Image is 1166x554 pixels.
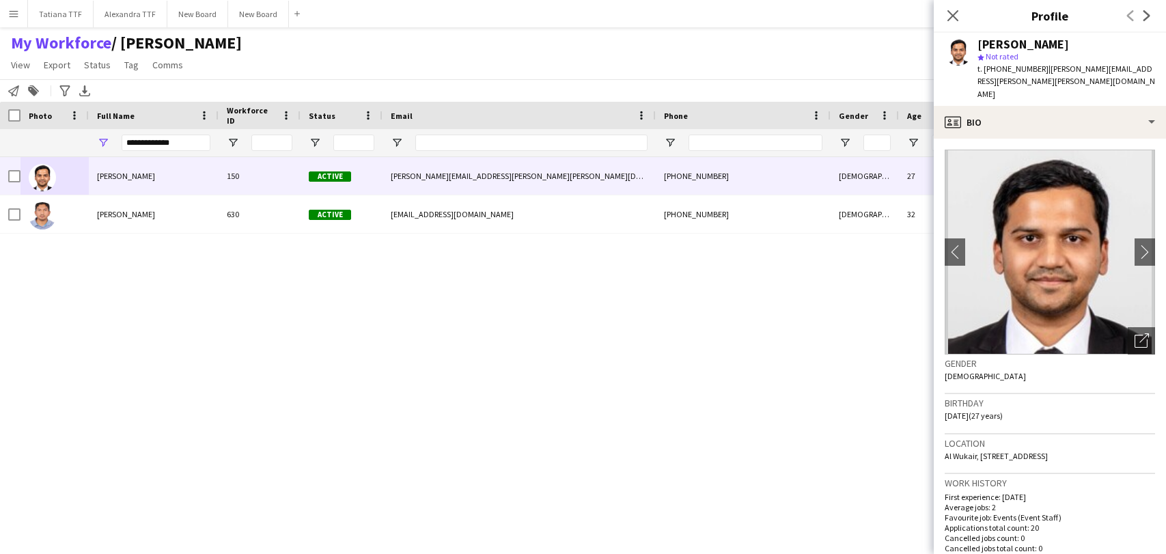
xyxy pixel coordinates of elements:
[383,157,656,195] div: [PERSON_NAME][EMAIL_ADDRESS][PERSON_NAME][PERSON_NAME][DOMAIN_NAME]
[11,59,30,71] span: View
[119,56,144,74] a: Tag
[664,111,688,121] span: Phone
[391,111,413,121] span: Email
[383,195,656,233] div: [EMAIL_ADDRESS][DOMAIN_NAME]
[94,1,167,27] button: Alexandra TTF
[97,171,155,181] span: [PERSON_NAME]
[44,59,70,71] span: Export
[79,56,116,74] a: Status
[945,451,1048,461] span: Al Wukair, [STREET_ADDRESS]
[907,137,919,149] button: Open Filter Menu
[228,1,289,27] button: New Board
[167,1,228,27] button: New Board
[934,106,1166,139] div: Bio
[689,135,822,151] input: Phone Filter Input
[309,210,351,220] span: Active
[945,533,1155,543] p: Cancelled jobs count: 0
[831,157,899,195] div: [DEMOGRAPHIC_DATA]
[986,51,1018,61] span: Not rated
[309,171,351,182] span: Active
[29,164,56,191] img: Mohammed Abul Fahed
[124,59,139,71] span: Tag
[945,502,1155,512] p: Average jobs: 2
[945,492,1155,502] p: First experience: [DATE]
[227,105,276,126] span: Workforce ID
[977,38,1069,51] div: [PERSON_NAME]
[977,64,1049,74] span: t. [PHONE_NUMBER]
[656,195,831,233] div: [PHONE_NUMBER]
[219,157,301,195] div: 150
[227,137,239,149] button: Open Filter Menu
[333,135,374,151] input: Status Filter Input
[29,202,56,230] img: Mohammed Abul Hassan
[945,371,1026,381] span: [DEMOGRAPHIC_DATA]
[111,33,242,53] span: TATIANA
[122,135,210,151] input: Full Name Filter Input
[945,512,1155,523] p: Favourite job: Events (Event Staff)
[38,56,76,74] a: Export
[831,195,899,233] div: [DEMOGRAPHIC_DATA]
[5,56,36,74] a: View
[251,135,292,151] input: Workforce ID Filter Input
[839,111,868,121] span: Gender
[945,411,1003,421] span: [DATE] (27 years)
[863,135,891,151] input: Gender Filter Input
[57,83,73,99] app-action-btn: Advanced filters
[219,195,301,233] div: 630
[1128,327,1155,355] div: Open photos pop-in
[934,7,1166,25] h3: Profile
[839,137,851,149] button: Open Filter Menu
[25,83,42,99] app-action-btn: Add to tag
[664,137,676,149] button: Open Filter Menu
[899,157,956,195] div: 27
[29,111,52,121] span: Photo
[899,195,956,233] div: 32
[932,135,948,151] input: Age Filter Input
[656,157,831,195] div: [PHONE_NUMBER]
[84,59,111,71] span: Status
[11,33,111,53] a: My Workforce
[97,137,109,149] button: Open Filter Menu
[97,111,135,121] span: Full Name
[945,437,1155,449] h3: Location
[945,477,1155,489] h3: Work history
[945,397,1155,409] h3: Birthday
[945,523,1155,533] p: Applications total count: 20
[907,111,921,121] span: Age
[309,111,335,121] span: Status
[28,1,94,27] button: Tatiana TTF
[945,357,1155,370] h3: Gender
[5,83,22,99] app-action-btn: Notify workforce
[97,209,155,219] span: [PERSON_NAME]
[77,83,93,99] app-action-btn: Export XLSX
[309,137,321,149] button: Open Filter Menu
[945,150,1155,355] img: Crew avatar or photo
[391,137,403,149] button: Open Filter Menu
[415,135,648,151] input: Email Filter Input
[945,543,1155,553] p: Cancelled jobs total count: 0
[977,64,1155,98] span: | [PERSON_NAME][EMAIL_ADDRESS][PERSON_NAME][PERSON_NAME][DOMAIN_NAME]
[152,59,183,71] span: Comms
[147,56,189,74] a: Comms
